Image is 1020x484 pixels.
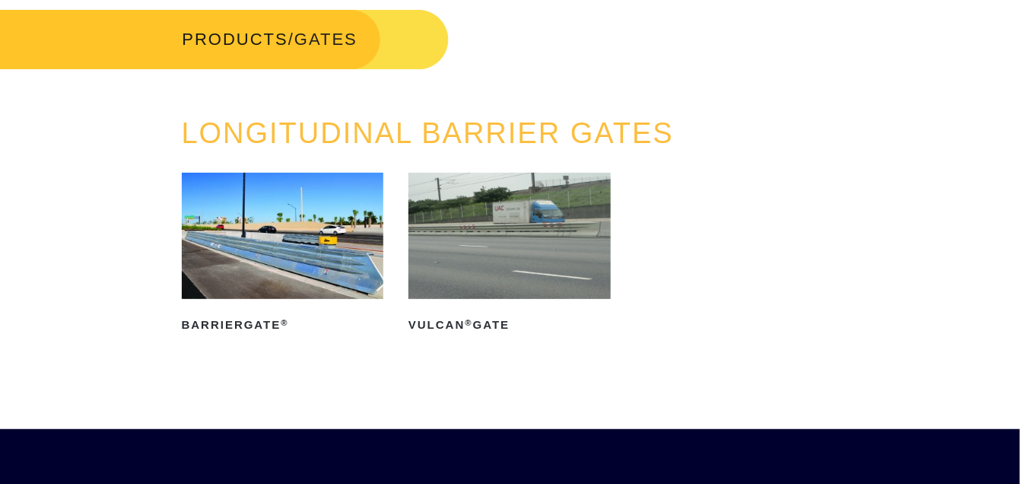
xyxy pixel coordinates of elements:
[182,313,384,337] h2: BarrierGate
[281,318,288,327] sup: ®
[182,173,384,337] a: BarrierGate®
[182,30,288,49] a: PRODUCTS
[182,117,674,149] a: LONGITUDINAL BARRIER GATES
[408,313,611,337] h2: Vulcan Gate
[294,30,357,49] span: GATES
[408,173,611,337] a: Vulcan®Gate
[466,318,473,327] sup: ®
